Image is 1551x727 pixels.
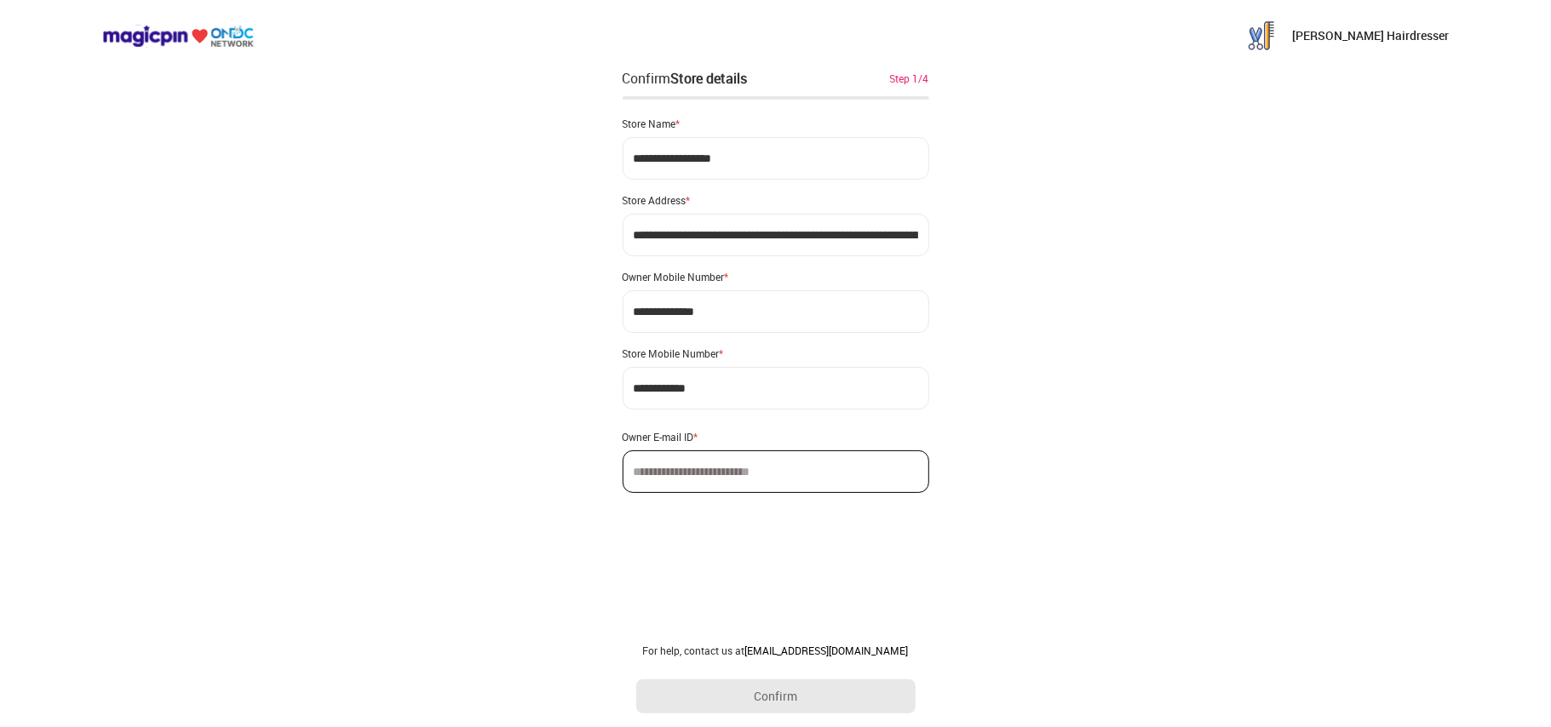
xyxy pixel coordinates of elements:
[102,25,254,48] img: ondc-logo-new-small.8a59708e.svg
[1292,27,1449,44] p: [PERSON_NAME] Hairdresser
[671,69,748,88] div: Store details
[623,193,929,207] div: Store Address
[636,679,916,713] button: Confirm
[623,117,929,130] div: Store Name
[623,346,929,360] div: Store Mobile Number
[623,430,929,444] div: Owner E-mail ID
[623,68,748,89] div: Confirm
[1244,19,1278,53] img: AeVo1_8rFswm1jCvrNF3t4hp6yhCnOCFhxw4XZN-NbeLdRsL0VA5rnYylAVxknw8jkDdUb3PsUmHyPJpe1vNHMWObwav
[890,71,929,86] div: Step 1/4
[636,644,916,657] div: For help, contact us at
[623,270,929,283] div: Owner Mobile Number
[745,644,909,657] a: [EMAIL_ADDRESS][DOMAIN_NAME]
